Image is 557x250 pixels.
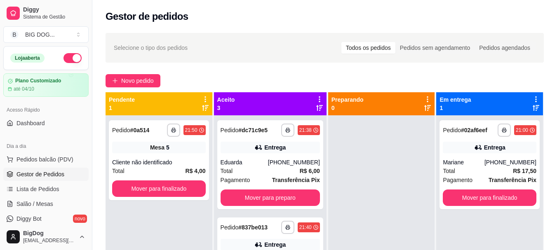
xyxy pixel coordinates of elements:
[112,127,130,133] span: Pedido
[264,143,286,152] div: Entrega
[221,175,250,185] span: Pagamento
[63,53,82,63] button: Alterar Status
[516,127,528,133] div: 21:00
[331,96,364,104] p: Preparando
[443,158,484,166] div: Mariane
[439,96,471,104] p: Em entrega
[3,153,89,166] button: Pedidos balcão (PDV)
[221,189,320,206] button: Mover para preparo
[112,180,206,197] button: Mover para finalizado
[341,42,395,54] div: Todos os pedidos
[16,119,45,127] span: Dashboard
[3,3,89,23] a: DiggySistema de Gestão
[299,224,312,231] div: 21:40
[475,42,535,54] div: Pedidos agendados
[484,143,505,152] div: Entrega
[3,197,89,210] a: Salão / Mesas
[443,175,472,185] span: Pagamento
[300,168,320,174] strong: R$ 6,00
[443,127,461,133] span: Pedido
[221,224,239,231] span: Pedido
[439,104,471,112] p: 1
[3,227,89,247] button: BigDog[EMAIL_ADDRESS][DOMAIN_NAME]
[221,127,239,133] span: Pedido
[186,168,206,174] strong: R$ 4,00
[264,241,286,249] div: Entrega
[23,237,75,244] span: [EMAIL_ADDRESS][DOMAIN_NAME]
[238,224,268,231] strong: # 837be013
[16,185,59,193] span: Lista de Pedidos
[489,177,536,183] strong: Transferência Pix
[3,73,89,97] a: Plano Customizadoaté 04/10
[3,26,89,43] button: Select a team
[106,10,188,23] h2: Gestor de pedidos
[23,230,75,237] span: BigDog
[16,170,64,178] span: Gestor de Pedidos
[114,43,188,52] span: Selecione o tipo dos pedidos
[3,103,89,117] div: Acesso Rápido
[23,14,85,20] span: Sistema de Gestão
[217,104,235,112] p: 3
[443,166,455,175] span: Total
[112,158,206,166] div: Cliente não identificado
[221,158,268,166] div: Eduarda
[16,215,42,223] span: Diggy Bot
[3,117,89,130] a: Dashboard
[513,168,536,174] strong: R$ 17,50
[10,54,45,63] div: Loja aberta
[272,177,320,183] strong: Transferência Pix
[166,143,169,152] div: 5
[217,96,235,104] p: Aceito
[16,155,73,164] span: Pedidos balcão (PDV)
[268,158,320,166] div: [PHONE_NUMBER]
[109,104,135,112] p: 1
[16,200,53,208] span: Salão / Mesas
[299,127,312,133] div: 21:38
[3,168,89,181] a: Gestor de Pedidos
[185,127,197,133] div: 21:50
[112,78,118,84] span: plus
[443,189,536,206] button: Mover para finalizado
[23,6,85,14] span: Diggy
[395,42,475,54] div: Pedidos sem agendamento
[461,127,487,133] strong: # 02af6eef
[3,182,89,196] a: Lista de Pedidos
[130,127,150,133] strong: # 0a514
[3,140,89,153] div: Dia a dia
[331,104,364,112] p: 0
[150,143,165,152] span: Mesa
[14,86,34,92] article: até 04/10
[109,96,135,104] p: Pendente
[112,166,125,175] span: Total
[25,30,55,39] div: BIG DOG ...
[484,158,536,166] div: [PHONE_NUMBER]
[3,212,89,225] a: Diggy Botnovo
[106,74,160,87] button: Novo pedido
[221,166,233,175] span: Total
[10,30,19,39] span: B
[238,127,268,133] strong: # dc71c9e5
[121,76,154,85] span: Novo pedido
[15,78,61,84] article: Plano Customizado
